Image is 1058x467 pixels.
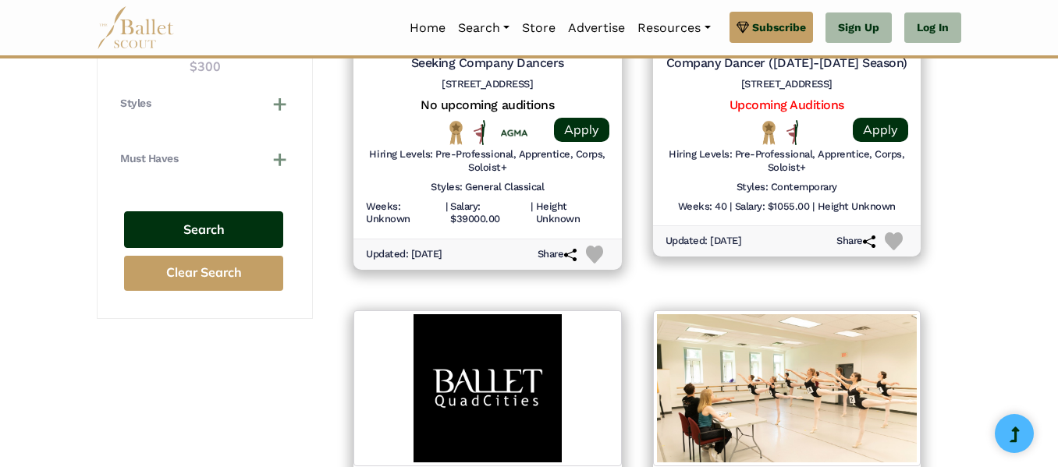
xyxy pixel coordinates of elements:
img: Logo [353,310,622,466]
h5: Company Dancer ([DATE]-[DATE] Season) [666,55,909,72]
h4: Must Haves [120,151,178,167]
h6: [STREET_ADDRESS] [666,78,909,91]
a: Sign Up [825,12,892,44]
img: All [474,120,485,145]
a: Advertise [562,12,631,44]
h6: Share [836,235,875,248]
img: All [786,120,798,145]
h6: Styles: General Classical [431,181,544,194]
h6: Weeks: 40 [678,200,727,214]
a: Upcoming Auditions [730,97,844,112]
output: $300 [190,57,221,77]
a: Subscribe [730,12,813,43]
button: Styles [120,96,287,111]
img: Union [501,129,527,139]
button: Clear Search [124,256,283,291]
h6: Weeks: Unknown [366,200,442,227]
img: National [759,120,779,144]
button: Must Haves [120,151,287,167]
img: National [446,120,466,144]
h6: | [446,200,448,227]
img: gem.svg [737,19,749,36]
button: Search [124,211,283,248]
span: Subscribe [752,19,806,36]
a: Log In [904,12,961,44]
img: Heart [885,232,903,250]
a: Home [403,12,452,44]
h6: Styles: Contemporary [737,181,837,194]
a: Store [516,12,562,44]
h6: Salary: $39000.00 [450,200,527,227]
h5: Seeking Company Dancers [366,55,609,72]
h6: | [812,200,815,214]
h6: Updated: [DATE] [666,235,742,248]
a: Search [452,12,516,44]
a: Apply [554,118,609,142]
h4: Styles [120,96,151,111]
img: Heart [586,246,604,264]
h6: Updated: [DATE] [366,248,442,261]
h6: Hiring Levels: Pre-Professional, Apprentice, Corps, Soloist+ [666,148,909,175]
a: Apply [853,118,908,142]
h6: Salary: $1055.00 [735,200,809,214]
h5: No upcoming auditions [366,97,609,114]
h6: Share [538,248,577,261]
img: Logo [653,310,921,466]
h6: Height Unknown [536,200,609,227]
h6: Height Unknown [818,200,896,214]
h6: Hiring Levels: Pre-Professional, Apprentice, Corps, Soloist+ [366,148,609,175]
h6: [STREET_ADDRESS] [366,78,609,91]
h6: | [730,200,732,214]
h6: | [531,200,533,227]
a: Resources [631,12,716,44]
